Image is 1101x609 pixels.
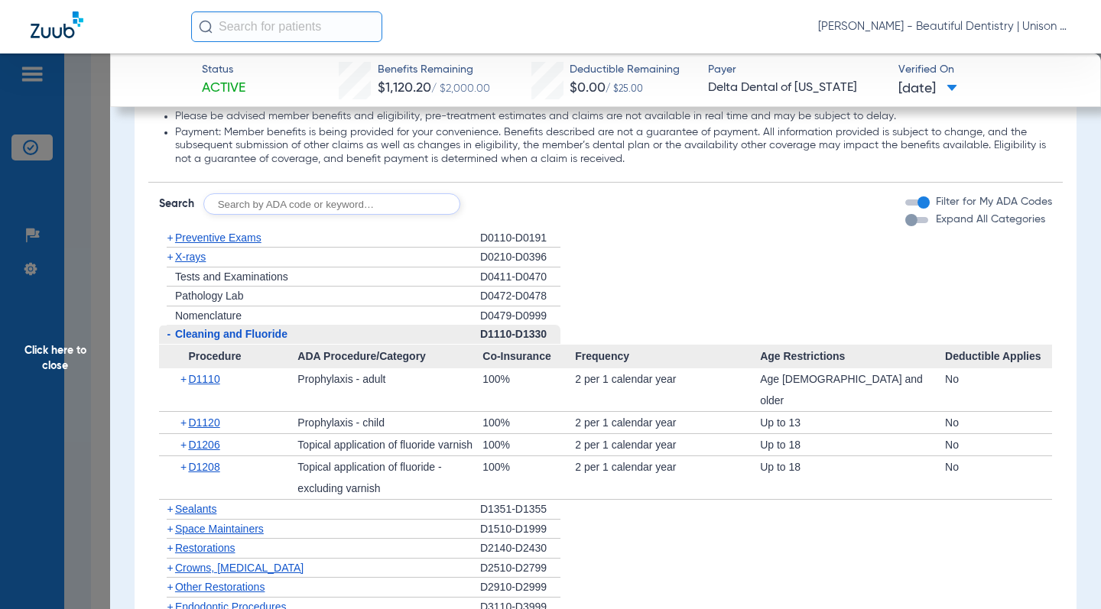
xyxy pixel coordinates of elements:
[378,81,431,95] span: $1,120.20
[945,456,1052,499] div: No
[945,345,1052,369] span: Deductible Applies
[708,79,885,98] span: Delta Dental of [US_STATE]
[480,520,560,539] div: D1510-D1999
[191,11,382,42] input: Search for patients
[188,461,219,473] span: D1208
[570,81,606,95] span: $0.00
[159,345,297,369] span: Procedure
[180,412,189,433] span: +
[480,325,560,345] div: D1110-D1330
[480,228,560,248] div: D0110-D0191
[480,248,560,267] div: D0210-D0396
[175,290,244,302] span: Pathology Lab
[175,309,242,322] span: Nomenclature
[167,562,173,574] span: +
[482,345,575,369] span: Co-Insurance
[898,62,1076,78] span: Verified On
[482,434,575,455] div: 100%
[708,62,885,78] span: Payer
[606,85,643,94] span: / $25.00
[480,578,560,598] div: D2910-D2999
[175,232,261,244] span: Preventive Exams
[482,368,575,411] div: 100%
[297,434,482,455] div: Topical application of fluoride varnish
[480,559,560,578] div: D2510-D2799
[180,456,189,478] span: +
[1025,536,1101,609] iframe: Chat Widget
[945,434,1052,455] div: No
[175,251,206,263] span: X-rays
[180,368,189,390] span: +
[933,194,1052,210] label: Filter for My ADA Codes
[760,456,945,499] div: Up to 18
[167,523,173,535] span: +
[480,287,560,306] div: D0472-D0478
[570,62,680,78] span: Deductible Remaining
[167,542,173,554] span: +
[175,562,304,574] span: Crowns, [MEDICAL_DATA]
[760,345,945,369] span: Age Restrictions
[175,270,288,283] span: Tests and Examinations
[199,20,213,34] img: Search Icon
[203,193,460,215] input: Search by ADA code or keyword…
[202,62,245,78] span: Status
[482,456,575,499] div: 100%
[575,345,760,369] span: Frequency
[378,62,490,78] span: Benefits Remaining
[431,83,490,94] span: / $2,000.00
[188,416,219,429] span: D1120
[760,368,945,411] div: Age [DEMOGRAPHIC_DATA] and older
[175,126,1052,167] li: Payment: Member benefits is being provided for your convenience. Benefits described are not a gua...
[175,581,265,593] span: Other Restorations
[175,328,287,340] span: Cleaning and Fluoride
[167,251,173,263] span: +
[175,503,216,515] span: Sealants
[482,412,575,433] div: 100%
[898,79,957,99] span: [DATE]
[175,542,235,554] span: Restorations
[31,11,83,38] img: Zuub Logo
[167,232,173,244] span: +
[175,110,1052,124] li: Please be advised member benefits and eligibility, pre-treatment estimates and claims are not ava...
[297,456,482,499] div: Topical application of fluoride - excluding varnish
[175,523,264,535] span: Space Maintainers
[167,581,173,593] span: +
[480,539,560,559] div: D2140-D2430
[575,434,760,455] div: 2 per 1 calendar year
[760,412,945,433] div: Up to 13
[297,345,482,369] span: ADA Procedure/Category
[480,306,560,326] div: D0479-D0999
[945,368,1052,411] div: No
[297,412,482,433] div: Prophylaxis - child
[818,19,1070,34] span: [PERSON_NAME] - Beautiful Dentistry | Unison Dental Group
[159,196,194,212] span: Search
[575,412,760,433] div: 2 per 1 calendar year
[760,434,945,455] div: Up to 18
[180,434,189,455] span: +
[167,328,171,340] span: -
[575,368,760,411] div: 2 per 1 calendar year
[480,267,560,287] div: D0411-D0470
[188,373,219,385] span: D1110
[575,456,760,499] div: 2 per 1 calendar year
[202,79,245,98] span: Active
[945,412,1052,433] div: No
[297,368,482,411] div: Prophylaxis - adult
[188,439,219,451] span: D1206
[167,503,173,515] span: +
[480,500,560,520] div: D1351-D1355
[936,214,1045,225] span: Expand All Categories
